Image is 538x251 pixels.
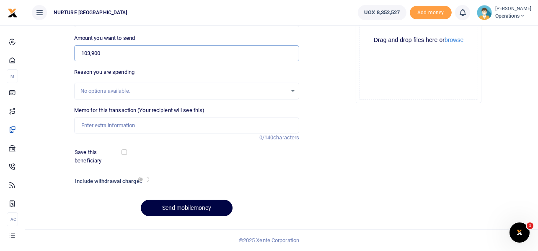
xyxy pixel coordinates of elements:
[7,69,18,83] li: M
[75,148,123,165] label: Save this beneficiary
[410,9,452,15] a: Add money
[74,68,134,76] label: Reason you are spending
[80,87,287,95] div: No options available.
[445,37,463,43] button: browse
[74,118,300,133] input: Enter extra information
[410,6,452,20] li: Toup your wallet
[360,36,478,44] div: Drag and drop files here or
[527,222,533,229] span: 1
[7,212,18,226] li: Ac
[8,9,18,16] a: logo-small logo-large logo-large
[495,5,531,13] small: [PERSON_NAME]
[410,6,452,20] span: Add money
[354,5,409,20] li: Wallet ballance
[477,5,531,20] a: profile-user [PERSON_NAME] Operations
[74,106,205,115] label: Memo for this transaction (Your recipient will see this)
[273,134,299,141] span: characters
[75,178,145,185] h6: Include withdrawal charges
[477,5,492,20] img: profile-user
[50,9,131,16] span: NURTURE [GEOGRAPHIC_DATA]
[510,222,530,243] iframe: Intercom live chat
[495,12,531,20] span: Operations
[141,200,233,216] button: Send mobilemoney
[364,8,400,17] span: UGX 8,352,527
[74,34,135,42] label: Amount you want to send
[74,45,300,61] input: UGX
[358,5,406,20] a: UGX 8,352,527
[8,8,18,18] img: logo-small
[259,134,274,141] span: 0/140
